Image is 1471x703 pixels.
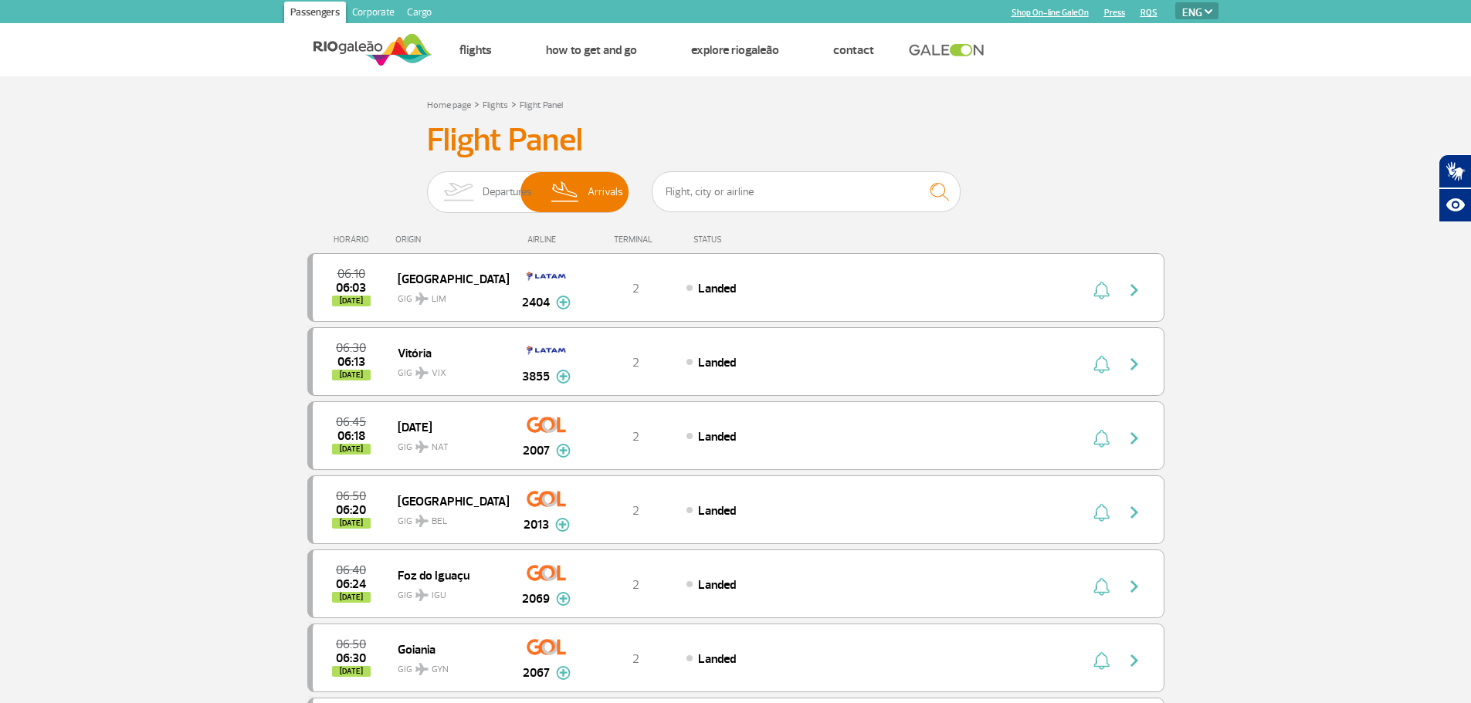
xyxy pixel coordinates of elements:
[332,444,371,455] span: [DATE]
[1093,503,1110,522] img: sino-painel-voo.svg
[332,592,371,603] span: [DATE]
[632,429,639,444] span: 2
[415,441,429,453] img: destiny_airplane.svg
[556,444,571,458] img: mais-info-painel-voo.svg
[524,515,549,534] span: 2013
[398,343,497,363] span: Vitória
[415,367,429,379] img: destiny_airplane.svg
[332,666,371,677] span: [DATE]
[522,590,550,608] span: 2069
[398,639,497,659] span: Goiania
[398,432,497,455] span: GIG
[1093,577,1110,596] img: sino-painel-voo.svg
[1125,429,1144,448] img: seta-direita-painel-voo.svg
[459,42,492,58] a: Flights
[523,441,550,460] span: 2007
[336,565,366,576] span: 2025-08-26 06:40:00
[337,269,365,279] span: 2025-08-26 06:10:00
[337,357,365,367] span: 2025-08-26 06:13:00
[556,296,571,309] img: mais-info-painel-voo.svg
[698,503,736,519] span: Landed
[1439,154,1471,222] div: Plugin de acessibilidade da Hand Talk.
[698,577,736,593] span: Landed
[585,235,686,245] div: TERMINAL
[336,417,366,428] span: 2025-08-26 06:45:00
[1439,154,1471,188] button: Abrir tradutor de língua de sinais.
[432,589,446,603] span: IGU
[398,565,497,585] span: Foz do Iguaçu
[1093,429,1110,448] img: sino-painel-voo.svg
[588,172,623,212] span: Arrivals
[632,577,639,593] span: 2
[284,2,346,26] a: Passengers
[474,95,480,113] a: >
[336,505,366,515] span: 2025-08-26 06:20:39
[1439,188,1471,222] button: Abrir recursos assistivos.
[332,518,371,529] span: [DATE]
[1125,503,1144,522] img: seta-direita-painel-voo.svg
[1141,8,1157,18] a: RQS
[398,417,497,437] span: [DATE]
[698,651,736,667] span: Landed
[427,100,471,111] a: Home page
[555,518,570,532] img: mais-info-painel-voo.svg
[1093,281,1110,299] img: sino-painel-voo.svg
[556,592,571,606] img: mais-info-painel-voo.svg
[398,358,497,380] span: GIG
[1012,8,1089,18] a: Shop On-line GaleOn
[336,653,366,664] span: 2025-08-26 06:30:00
[1125,355,1144,373] img: seta-direita-painel-voo.svg
[336,491,366,502] span: 2025-08-26 06:50:00
[336,579,366,590] span: 2025-08-26 06:24:33
[395,235,508,245] div: ORIGIN
[336,282,366,293] span: 2025-08-26 06:03:00
[508,235,585,245] div: AIRLINE
[833,42,874,58] a: Contact
[346,2,401,26] a: Corporate
[398,491,497,511] span: [GEOGRAPHIC_DATA]
[483,100,508,111] a: Flights
[632,281,639,296] span: 2
[632,503,639,519] span: 2
[398,506,497,529] span: GIG
[686,235,812,245] div: STATUS
[556,666,571,680] img: mais-info-painel-voo.svg
[546,42,637,58] a: How to get and go
[332,370,371,380] span: [DATE]
[427,121,1045,160] h3: Flight Panel
[432,292,446,306] span: LIM
[312,235,396,245] div: HORÁRIO
[1125,281,1144,299] img: seta-direita-painel-voo.svg
[632,651,639,667] span: 2
[691,42,779,58] a: Explore RIOgaleão
[401,2,438,26] a: Cargo
[434,172,483,212] img: slider-embarque
[1093,651,1110,670] img: sino-painel-voo.svg
[415,515,429,527] img: destiny_airplane.svg
[1125,651,1144,670] img: seta-direita-painel-voo.svg
[398,580,497,603] span: GIG
[520,100,563,111] a: Flight Panel
[698,281,736,296] span: Landed
[432,367,446,380] span: VIX
[415,663,429,675] img: destiny_airplane.svg
[398,284,497,306] span: GIG
[415,589,429,601] img: destiny_airplane.svg
[698,429,736,444] span: Landed
[1104,8,1125,18] a: Press
[511,95,517,113] a: >
[332,296,371,306] span: [DATE]
[1093,355,1110,373] img: sino-painel-voo.svg
[398,654,497,677] span: GIG
[483,172,532,212] span: Departures
[522,293,550,312] span: 2404
[336,639,366,650] span: 2025-08-26 06:50:00
[337,431,365,441] span: 2025-08-26 06:18:22
[523,664,550,682] span: 2067
[522,367,550,386] span: 3855
[432,663,449,677] span: GYN
[336,343,366,353] span: 2025-08-26 06:30:00
[432,441,449,455] span: NAT
[415,292,429,305] img: destiny_airplane.svg
[652,171,961,212] input: Flight, city or airline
